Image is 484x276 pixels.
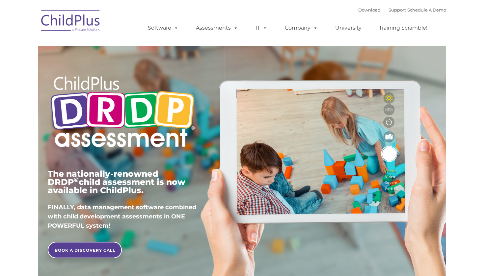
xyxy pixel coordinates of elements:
a: Company [278,21,324,35]
a: Software [141,21,185,35]
a: Download [358,7,381,13]
sup: © [74,176,79,184]
a: BOOK A DISCOVERY CALL [48,242,122,258]
span: The nationally-renowned DRDP child assessment is now available in ChildPlus. [48,169,185,195]
font: | [358,7,446,13]
img: Copyright - DRDP Logo Light [48,67,197,158]
img: ChildPlus by Procare Solutions [38,5,104,38]
a: University [329,21,368,35]
a: IT [249,21,274,35]
a: Training Scramble!! [372,21,435,35]
a: Assessments [189,21,245,35]
span: FINALLY, data management software combined with child development assessments in ONE POWERFUL sys... [48,204,196,229]
a: Schedule A Demo [407,7,446,13]
a: Support [389,7,406,13]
